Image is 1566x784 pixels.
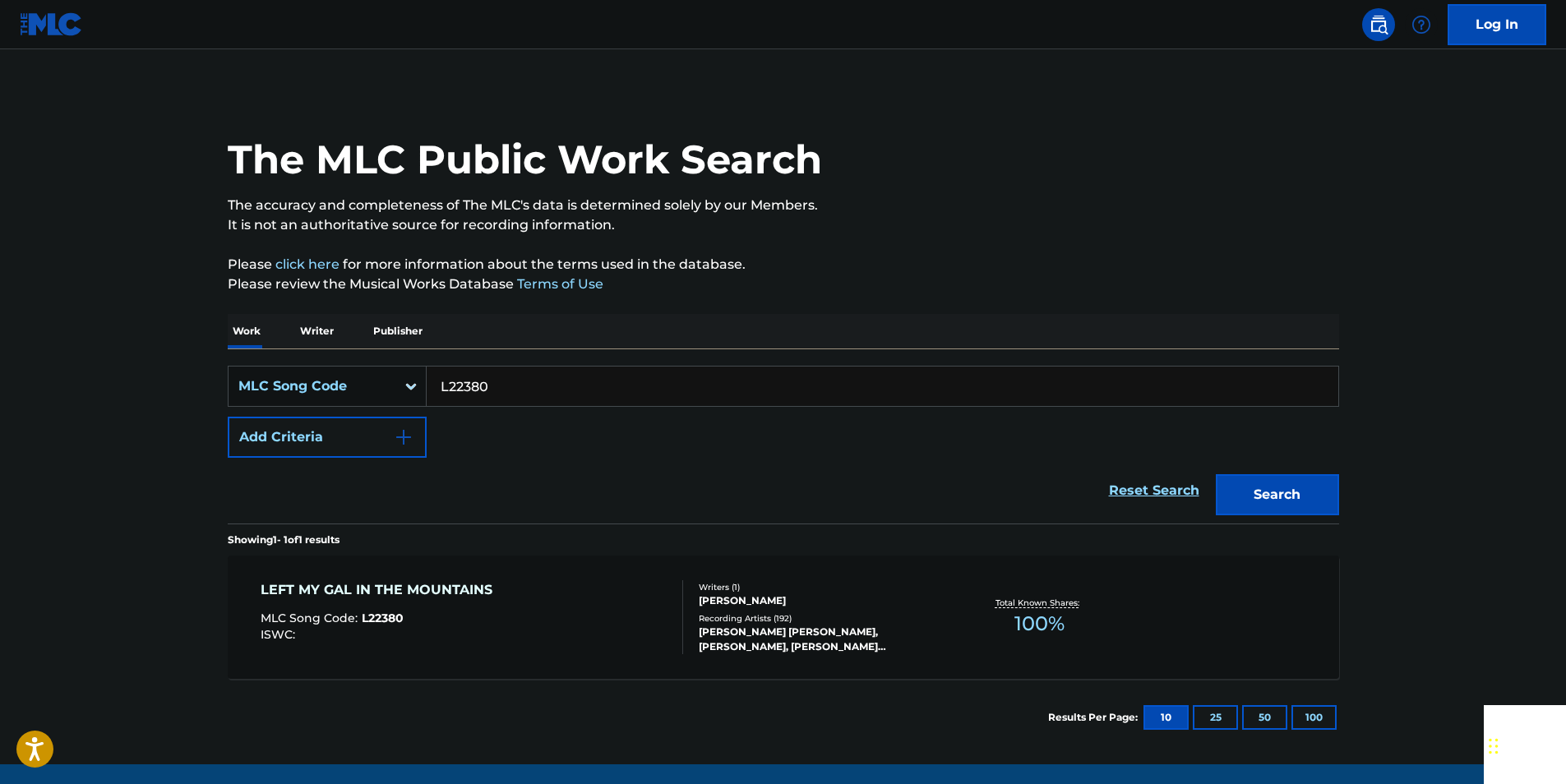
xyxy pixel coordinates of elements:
[228,196,1339,215] p: The accuracy and completeness of The MLC's data is determined solely by our Members.
[228,255,1339,274] p: Please for more information about the terms used in the database.
[1048,710,1142,725] p: Results Per Page:
[228,215,1339,235] p: It is not an authoritative source for recording information.
[995,597,1083,609] p: Total Known Shares:
[228,274,1339,294] p: Please review the Musical Works Database
[699,593,947,608] div: [PERSON_NAME]
[514,276,603,292] a: Terms of Use
[20,12,83,36] img: MLC Logo
[1448,4,1546,45] a: Log In
[228,314,266,348] p: Work
[295,314,339,348] p: Writer
[699,625,947,654] div: [PERSON_NAME] [PERSON_NAME], [PERSON_NAME], [PERSON_NAME] [PERSON_NAME], [PERSON_NAME], VARIOUS A...
[261,580,501,600] div: LEFT MY GAL IN THE MOUNTAINS
[1216,474,1339,515] button: Search
[1489,722,1499,771] div: Drag
[394,427,413,447] img: 9d2ae6d4665cec9f34b9.svg
[1193,705,1238,730] button: 25
[1242,705,1287,730] button: 50
[228,366,1339,523] form: Search Form
[1291,705,1337,730] button: 100
[362,611,404,625] span: L22380
[1101,473,1208,509] a: Reset Search
[699,612,947,625] div: Recording Artists ( 192 )
[1411,15,1431,35] img: help
[1405,8,1438,41] div: Help
[228,556,1339,679] a: LEFT MY GAL IN THE MOUNTAINSMLC Song Code:L22380ISWC:Writers (1)[PERSON_NAME]Recording Artists (1...
[261,627,299,642] span: ISWC :
[228,417,427,458] button: Add Criteria
[238,376,386,396] div: MLC Song Code
[368,314,427,348] p: Publisher
[261,611,362,625] span: MLC Song Code :
[228,533,340,547] p: Showing 1 - 1 of 1 results
[1143,705,1189,730] button: 10
[275,256,340,272] a: click here
[1362,8,1395,41] a: Public Search
[1369,15,1388,35] img: search
[1014,609,1065,639] span: 100 %
[1484,705,1566,784] iframe: Chat Widget
[699,581,947,593] div: Writers ( 1 )
[228,135,822,184] h1: The MLC Public Work Search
